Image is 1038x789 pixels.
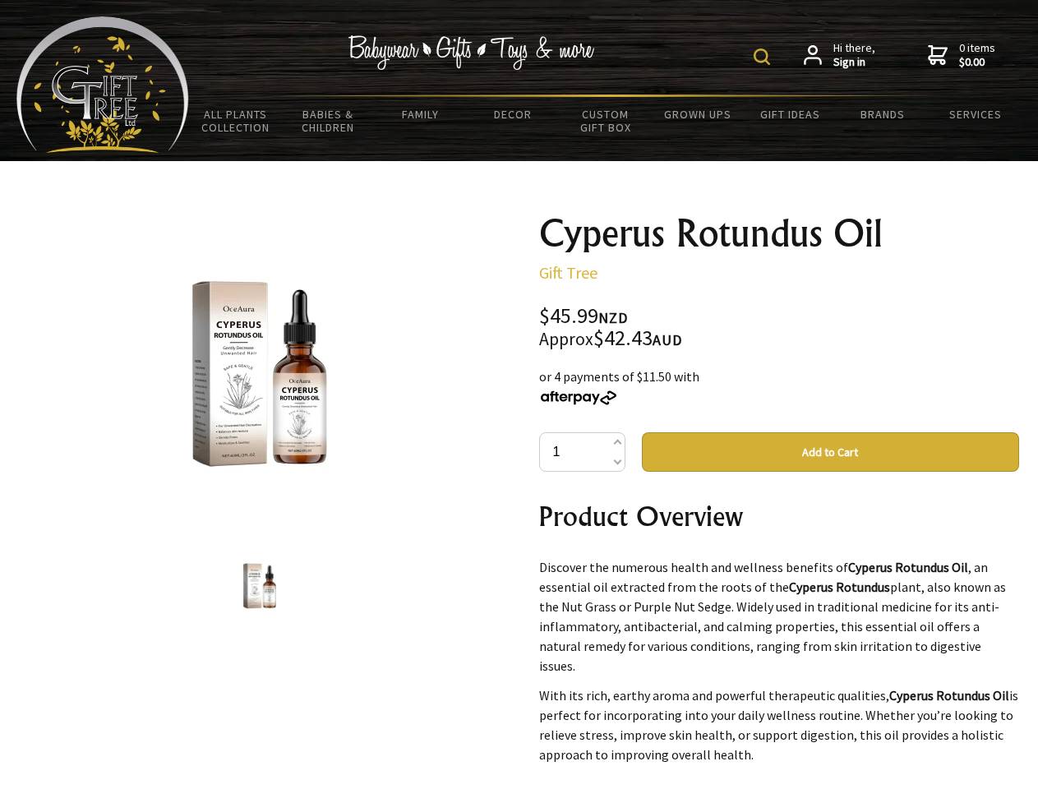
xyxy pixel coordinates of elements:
[959,55,995,70] strong: $0.00
[653,330,682,349] span: AUD
[848,559,968,575] strong: Cyperus Rotundus Oil
[642,432,1019,472] button: Add to Cart
[228,555,291,617] img: Cyperus Rotundus Oil
[744,97,837,131] a: Gift Ideas
[837,97,930,131] a: Brands
[539,214,1019,253] h1: Cyperus Rotundus Oil
[804,41,875,70] a: Hi there,Sign in
[598,308,628,327] span: NZD
[652,97,745,131] a: Grown Ups
[539,306,1019,350] div: $45.99 $42.43
[754,48,770,65] img: product search
[889,687,1009,704] strong: Cyperus Rotundus Oil
[189,97,282,145] a: All Plants Collection
[930,97,1022,131] a: Services
[282,97,375,145] a: Babies & Children
[928,41,995,70] a: 0 items$0.00
[16,16,189,153] img: Babyware - Gifts - Toys and more...
[374,97,467,131] a: Family
[539,328,593,350] small: Approx
[559,97,652,145] a: Custom Gift Box
[539,262,597,283] a: Gift Tree
[539,557,1019,676] p: Discover the numerous health and wellness benefits of , an essential oil extracted from the roots...
[833,41,875,70] span: Hi there,
[789,579,890,595] strong: Cyperus Rotundus
[959,40,995,70] span: 0 items
[539,367,1019,406] div: or 4 payments of $11.50 with
[539,685,1019,764] p: With its rich, earthy aroma and powerful therapeutic qualities, is perfect for incorporating into...
[539,496,1019,536] h2: Product Overview
[467,97,560,131] a: Decor
[131,246,388,502] img: Cyperus Rotundus Oil
[348,35,595,70] img: Babywear - Gifts - Toys & more
[833,55,875,70] strong: Sign in
[539,390,618,405] img: Afterpay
